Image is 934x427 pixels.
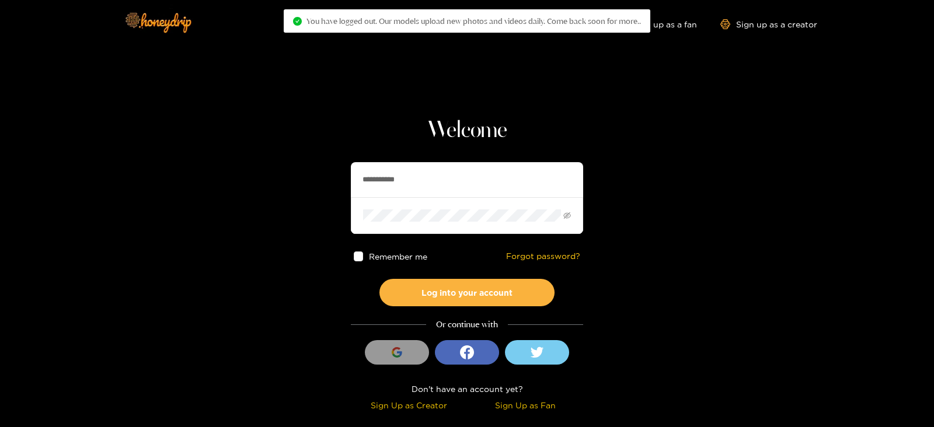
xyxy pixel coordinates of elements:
span: eye-invisible [563,212,571,219]
div: Or continue with [351,318,583,331]
div: Sign Up as Fan [470,398,580,412]
div: Sign Up as Creator [354,398,464,412]
a: Sign up as a fan [617,19,697,29]
a: Sign up as a creator [720,19,817,29]
a: Forgot password? [506,251,580,261]
span: check-circle [293,17,302,26]
span: You have logged out. Our models upload new photos and videos daily. Come back soon for more.. [306,16,641,26]
span: Remember me [370,252,428,261]
button: Log into your account [379,279,555,306]
h1: Welcome [351,117,583,145]
div: Don't have an account yet? [351,382,583,395]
